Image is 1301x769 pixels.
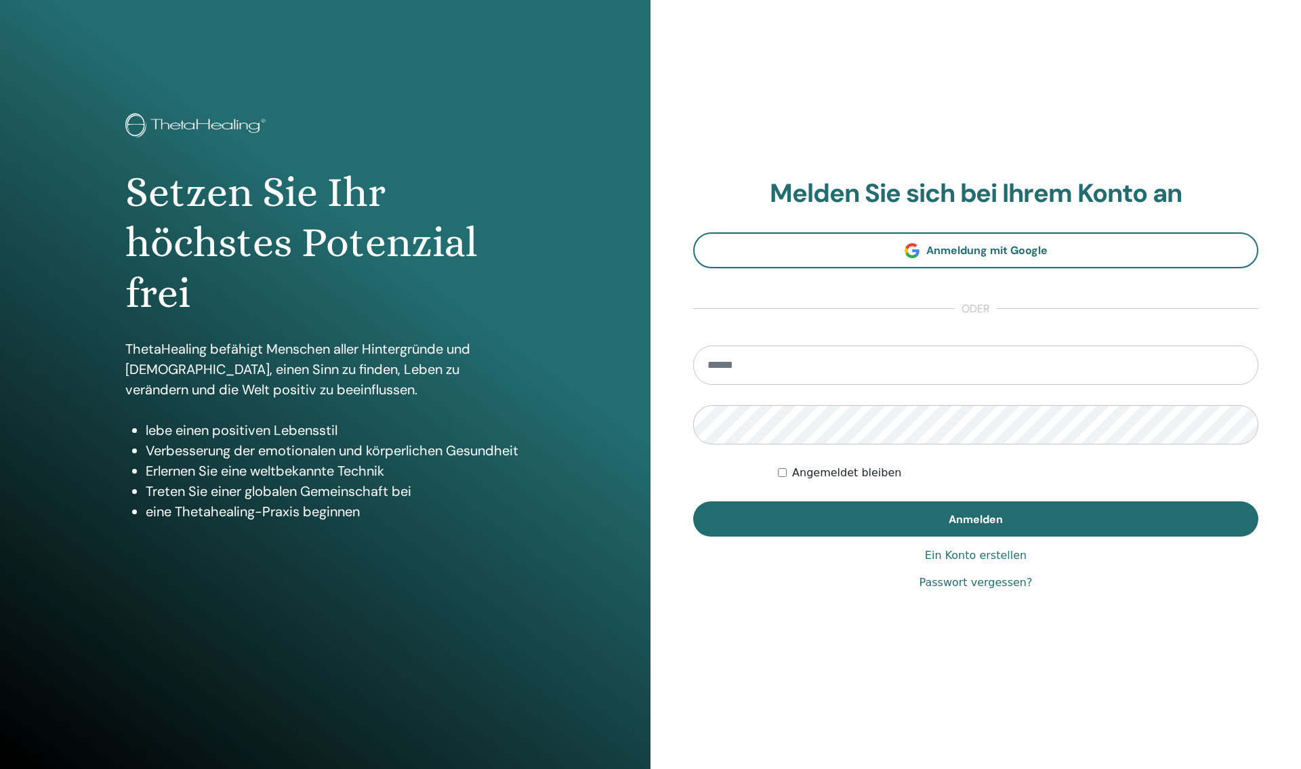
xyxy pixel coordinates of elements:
button: Anmelden [693,501,1258,537]
li: Treten Sie einer globalen Gemeinschaft bei [146,481,525,501]
p: ThetaHealing befähigt Menschen aller Hintergründe und [DEMOGRAPHIC_DATA], einen Sinn zu finden, L... [125,339,525,400]
li: Erlernen Sie eine weltbekannte Technik [146,461,525,481]
a: Ein Konto erstellen [925,547,1027,564]
span: Anmeldung mit Google [926,243,1048,257]
h1: Setzen Sie Ihr höchstes Potenzial frei [125,167,525,318]
h2: Melden Sie sich bei Ihrem Konto an [693,178,1258,209]
span: oder [955,301,997,317]
li: lebe einen positiven Lebensstil [146,420,525,440]
span: Anmelden [949,512,1003,526]
a: Anmeldung mit Google [693,232,1258,268]
li: eine Thetahealing-Praxis beginnen [146,501,525,522]
li: Verbesserung der emotionalen und körperlichen Gesundheit [146,440,525,461]
label: Angemeldet bleiben [792,465,901,481]
a: Passwort vergessen? [920,575,1033,591]
div: Keep me authenticated indefinitely or until I manually logout [778,465,1258,481]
